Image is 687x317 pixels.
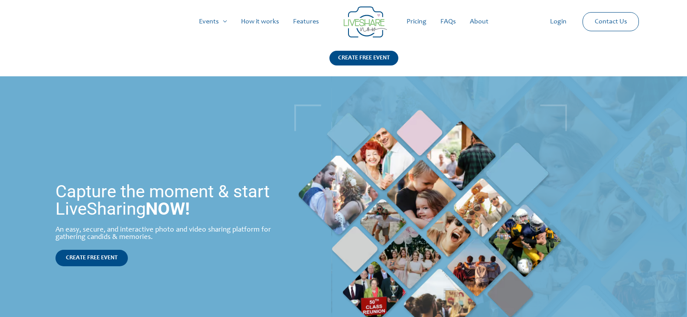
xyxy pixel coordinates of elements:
a: How it works [234,8,286,36]
nav: Site Navigation [15,8,672,36]
a: Features [286,8,326,36]
a: FAQs [433,8,463,36]
a: CREATE FREE EVENT [55,250,128,266]
h1: Capture the moment & start LiveSharing [55,183,273,218]
a: Events [192,8,234,36]
a: CREATE FREE EVENT [329,51,398,76]
span: CREATE FREE EVENT [66,255,117,261]
div: An easy, secure, and interactive photo and video sharing platform for gathering candids & memories. [55,226,273,241]
img: LiveShare logo - Capture & Share Event Memories [344,7,387,38]
strong: NOW! [146,199,190,219]
a: Contact Us [588,13,634,31]
a: Login [543,8,573,36]
div: CREATE FREE EVENT [329,51,398,65]
a: Pricing [400,8,433,36]
a: About [463,8,495,36]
